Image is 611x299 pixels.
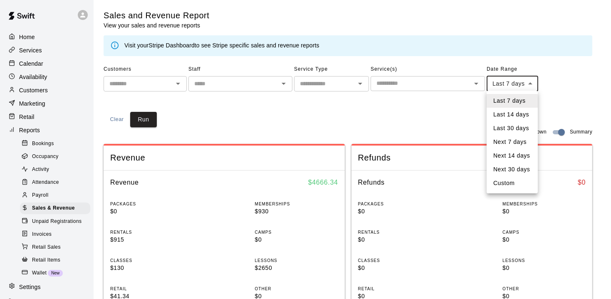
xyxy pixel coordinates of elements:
[487,176,538,190] li: Custom
[487,108,538,121] li: Last 14 days
[487,121,538,135] li: Last 30 days
[487,149,538,163] li: Next 14 days
[487,94,538,108] li: Last 7 days
[487,163,538,176] li: Next 30 days
[487,135,538,149] li: Next 7 days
